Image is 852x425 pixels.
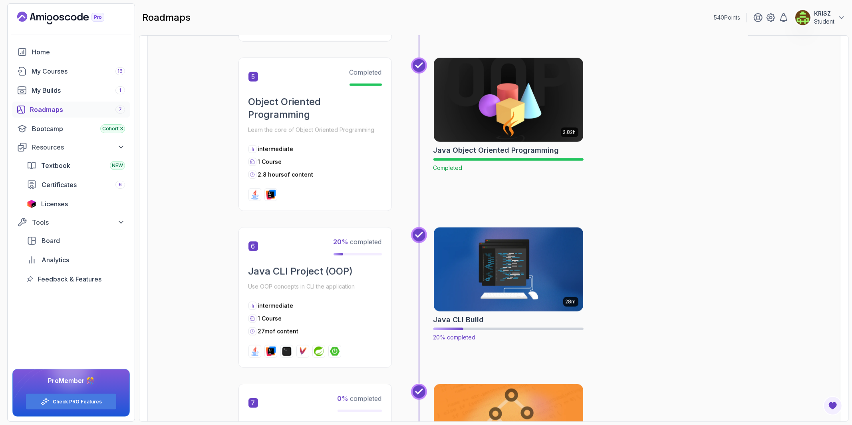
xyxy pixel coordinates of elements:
span: 6 [119,182,122,188]
img: maven logo [298,347,308,356]
a: certificates [22,177,130,193]
span: 7 [248,398,258,408]
span: Completed [433,164,463,171]
span: 1 [119,87,121,94]
a: roadmaps [12,102,130,118]
p: 28m [566,299,576,305]
span: 1 Course [258,315,282,322]
button: user profile imageKRISZStudent [795,10,846,26]
a: Landing page [17,12,123,24]
p: Student [814,18,834,26]
img: java logo [250,347,260,356]
span: NEW [112,162,123,169]
div: Resources [32,142,125,152]
a: Java Object Oriented Programming card2.82hJava Object Oriented ProgrammingCompleted [433,58,584,172]
img: user profile image [795,10,810,25]
div: Tools [32,217,125,227]
img: terminal logo [282,347,292,356]
div: My Courses [32,66,125,76]
p: 2.8 hours of content [258,171,314,179]
div: Roadmaps [30,105,125,114]
a: board [22,233,130,249]
img: intellij logo [266,347,276,356]
button: Tools [12,215,130,229]
img: intellij logo [266,190,276,200]
button: Open Feedback Button [823,396,842,415]
img: Java CLI Build card [430,225,587,313]
h2: Java CLI Build [433,314,484,325]
img: jetbrains icon [27,200,36,208]
p: 27m of content [258,327,299,335]
p: 2.82h [563,129,576,136]
div: Bootcamp [32,124,125,134]
a: courses [12,63,130,79]
span: 1 Course [258,158,282,165]
p: 540 Points [714,14,740,22]
span: Textbook [41,161,70,170]
p: intermediate [258,302,294,310]
span: 20% completed [433,334,476,341]
span: 6 [248,241,258,251]
span: Analytics [42,255,69,265]
span: completed [334,238,382,246]
span: Certificates [42,180,77,190]
button: Resources [12,140,130,154]
span: Completed [350,68,382,76]
p: KRISZ [814,10,834,18]
a: Check PRO Features [53,399,102,405]
button: Check PRO Features [26,393,117,410]
span: 7 [119,106,122,113]
a: home [12,44,130,60]
a: builds [12,82,130,98]
span: 16 [118,68,123,74]
a: licenses [22,196,130,212]
span: Board [42,236,60,245]
a: textbook [22,158,130,174]
span: Feedback & Features [38,274,101,284]
p: intermediate [258,145,294,153]
div: My Builds [32,86,125,95]
span: 0 % [338,395,349,403]
a: bootcamp [12,121,130,137]
p: Learn the core of Object Oriented Programming [248,124,382,136]
h2: Object Oriented Programming [248,96,382,121]
span: 20 % [334,238,349,246]
h2: roadmaps [142,11,191,24]
a: analytics [22,252,130,268]
p: Use OOP concepts in CLI the application [248,281,382,292]
h2: Java Object Oriented Programming [433,145,559,156]
span: Cohort 3 [102,126,123,132]
img: spring logo [314,347,324,356]
a: Java CLI Build card28mJava CLI Build20% completed [433,227,584,341]
div: Home [32,47,125,57]
span: completed [338,395,382,403]
span: 5 [248,72,258,82]
img: spring-boot logo [330,347,340,356]
h2: Java CLI Project (OOP) [248,265,382,278]
span: Licenses [41,199,68,209]
a: feedback [22,271,130,287]
img: Java Object Oriented Programming card [434,58,583,142]
img: java logo [250,190,260,200]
